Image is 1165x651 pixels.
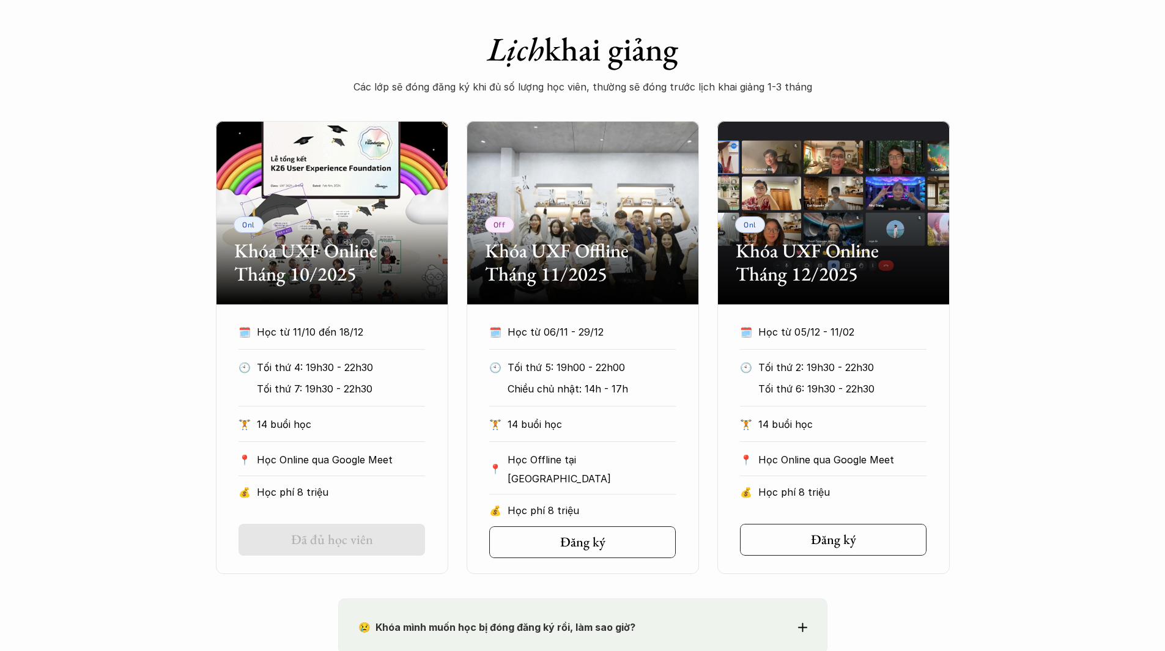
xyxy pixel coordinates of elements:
p: Onl [744,220,756,229]
p: Học phí 8 triệu [508,501,676,520]
p: Học phí 8 triệu [257,483,425,501]
p: 🏋️ [740,415,752,433]
a: Đăng ký [740,524,926,556]
p: Học Online qua Google Meet [257,451,425,469]
p: Học Offline tại [GEOGRAPHIC_DATA] [508,451,676,488]
p: Tối thứ 5: 19h00 - 22h00 [508,358,676,377]
p: 📍 [740,454,752,466]
h2: Khóa UXF Online Tháng 10/2025 [234,239,430,286]
h1: khai giảng [338,29,827,69]
p: Tối thứ 6: 19h30 - 22h30 [758,380,926,398]
p: 14 buổi học [257,415,425,433]
p: Học phí 8 triệu [758,483,926,501]
p: 🗓️ [239,323,251,341]
a: Đăng ký [489,526,676,558]
h2: Khóa UXF Offline Tháng 11/2025 [485,239,681,286]
p: 📍 [489,463,501,475]
p: 💰 [489,501,501,520]
p: Học từ 11/10 đến 18/12 [257,323,402,341]
p: Tối thứ 4: 19h30 - 22h30 [257,358,425,377]
p: Tối thứ 2: 19h30 - 22h30 [758,358,926,377]
h5: Đăng ký [560,534,605,550]
p: Học Online qua Google Meet [758,451,926,469]
p: Chiều chủ nhật: 14h - 17h [508,380,676,398]
p: Off [494,220,506,229]
h5: Đăng ký [811,532,856,548]
p: 🕙 [740,358,752,377]
p: 🕙 [239,358,251,377]
p: Các lớp sẽ đóng đăng ký khi đủ số lượng học viên, thường sẽ đóng trước lịch khai giảng 1-3 tháng [338,78,827,96]
p: 🏋️ [489,415,501,433]
p: 🕙 [489,358,501,377]
p: 14 buổi học [508,415,676,433]
em: Lịch [487,28,544,70]
p: Tối thứ 7: 19h30 - 22h30 [257,380,425,398]
strong: 😢 Khóa mình muốn học bị đóng đăng ký rồi, làm sao giờ? [358,621,635,633]
h2: Khóa UXF Online Tháng 12/2025 [736,239,931,286]
p: 🏋️ [239,415,251,433]
p: 14 buổi học [758,415,926,433]
p: Học từ 05/12 - 11/02 [758,323,904,341]
p: 🗓️ [489,323,501,341]
p: Onl [242,220,255,229]
p: 💰 [239,483,251,501]
p: 📍 [239,454,251,466]
h5: Đã đủ học viên [291,532,373,548]
p: Học từ 06/11 - 29/12 [508,323,653,341]
p: 💰 [740,483,752,501]
p: 🗓️ [740,323,752,341]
